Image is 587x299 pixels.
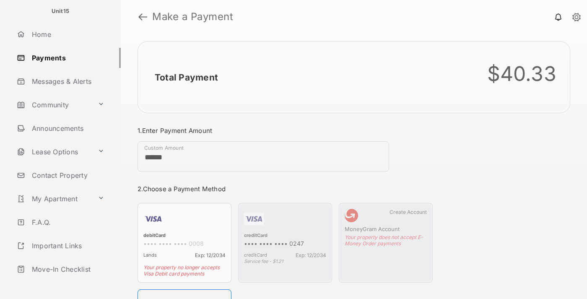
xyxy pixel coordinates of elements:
[244,258,326,264] div: Service fee - $1.21
[152,12,233,22] strong: Make a Payment
[138,185,433,193] h3: 2. Choose a Payment Method
[244,252,267,258] span: creditCard
[155,72,218,83] h2: Total Payment
[244,240,326,249] div: •••• •••• •••• 0247
[238,203,332,283] div: creditCard•••• •••• •••• 0247creditCardExp: 12/2034Service fee - $1.21
[13,48,121,68] a: Payments
[13,142,94,162] a: Lease Options
[13,212,121,232] a: F.A.Q.
[52,7,70,16] p: Unit15
[244,232,326,240] div: creditCard
[138,127,433,135] h3: 1. Enter Payment Amount
[13,189,94,209] a: My Apartment
[13,118,121,138] a: Announcements
[13,24,121,44] a: Home
[296,252,326,258] span: Exp: 12/2034
[13,71,121,91] a: Messages & Alerts
[13,259,121,279] a: Move-In Checklist
[487,62,557,86] div: $40.33
[13,165,121,185] a: Contact Property
[13,236,108,256] a: Important Links
[13,95,94,115] a: Community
